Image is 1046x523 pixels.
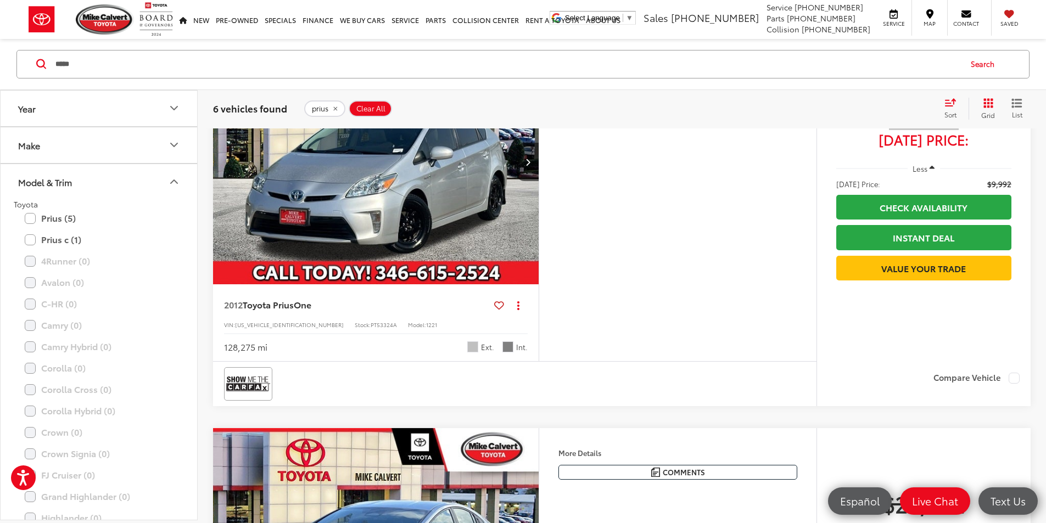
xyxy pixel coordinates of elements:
[1,91,198,126] button: YearYear
[900,487,970,515] a: Live Chat
[767,2,792,13] span: Service
[167,102,181,115] div: Year
[167,176,181,189] div: Model & Trim
[969,98,1003,120] button: Grid View
[25,273,173,293] label: Avalon (0)
[481,342,494,352] span: Ext.
[408,320,426,329] span: Model:
[25,423,173,442] label: Crown (0)
[25,380,173,400] label: Corolla Cross (0)
[944,110,956,119] span: Sort
[1003,98,1031,120] button: List View
[54,51,960,77] input: Search by Make, Model, or Keyword
[25,359,173,378] label: Corolla (0)
[558,465,797,480] button: Comments
[767,13,785,24] span: Parts
[508,295,528,314] button: Actions
[224,298,243,311] span: 2012
[981,110,995,120] span: Grid
[802,24,870,35] span: [PHONE_NUMBER]
[312,104,328,113] span: prius
[25,209,173,228] label: Prius (5)
[1,127,198,163] button: MakeMake
[836,490,1011,517] span: $27,492
[836,178,880,189] span: [DATE] Price:
[76,4,134,35] img: Mike Calvert Toyota
[243,298,294,311] span: Toyota Prius
[836,195,1011,220] a: Check Availability
[224,341,267,353] div: 128,275 mi
[18,177,72,187] div: Model & Trim
[767,24,799,35] span: Collision
[987,178,1011,189] span: $9,992
[25,487,173,507] label: Grand Highlander (0)
[25,316,173,335] label: Camry (0)
[18,103,36,114] div: Year
[226,369,270,398] img: View CARFAX report
[795,2,863,13] span: [PHONE_NUMBER]
[1011,110,1022,119] span: List
[25,252,173,271] label: 4Runner (0)
[235,320,344,329] span: [US_VEHICLE_IDENTIFICATION_NUMBER]
[25,295,173,314] label: C-HR (0)
[355,320,371,329] span: Stock:
[517,143,539,181] button: Next image
[663,467,705,477] span: Comments
[978,487,1038,515] a: Text Us
[212,40,540,284] a: 2012 Toyota Prius One2012 Toyota Prius One2012 Toyota Prius One2012 Toyota Prius One
[467,341,478,352] span: Silver
[985,494,1031,508] span: Text Us
[836,134,1011,145] span: [DATE] Price:
[908,159,941,178] button: Less
[356,104,385,113] span: Clear All
[167,139,181,152] div: Make
[212,40,540,284] div: 2012 Toyota Prius One 0
[349,100,392,117] button: Clear All
[960,50,1010,78] button: Search
[304,100,345,117] button: remove prius
[651,468,660,477] img: Comments
[907,494,964,508] span: Live Chat
[25,338,173,357] label: Camry Hybrid (0)
[371,320,397,329] span: PT53324A
[426,320,437,329] span: 1221
[644,10,668,25] span: Sales
[224,299,490,311] a: 2012Toyota PriusOne
[997,20,1021,27] span: Saved
[913,164,927,173] span: Less
[25,402,173,421] label: Corolla Hybrid (0)
[294,298,311,311] span: One
[516,342,528,352] span: Int.
[836,225,1011,250] a: Instant Deal
[835,494,885,508] span: Español
[517,301,519,310] span: dropdown dots
[25,445,173,464] label: Crown Signia (0)
[626,14,633,22] span: ▼
[212,40,540,285] img: 2012 Toyota Prius One
[1,164,198,200] button: Model & TrimModel & Trim
[933,373,1020,384] label: Compare Vehicle
[558,449,797,457] h4: More Details
[671,10,759,25] span: [PHONE_NUMBER]
[25,466,173,485] label: FJ Cruiser (0)
[18,140,40,150] div: Make
[939,98,969,120] button: Select sort value
[881,20,906,27] span: Service
[25,230,173,250] label: Prius c (1)
[918,20,942,27] span: Map
[14,199,38,210] span: Toyota
[828,487,892,515] a: Español
[787,13,855,24] span: [PHONE_NUMBER]
[502,341,513,352] span: Misty Gray
[836,256,1011,280] a: Value Your Trade
[953,20,979,27] span: Contact
[224,320,235,329] span: VIN:
[213,102,287,115] span: 6 vehicles found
